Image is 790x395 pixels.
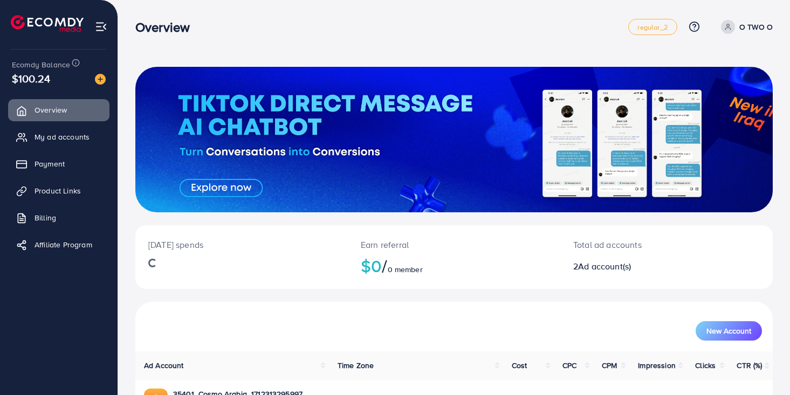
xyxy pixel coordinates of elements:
[35,105,67,115] span: Overview
[8,99,109,121] a: Overview
[573,261,707,272] h2: 2
[628,19,677,35] a: regular_2
[8,153,109,175] a: Payment
[8,234,109,255] a: Affiliate Program
[696,321,762,341] button: New Account
[35,239,92,250] span: Affiliate Program
[12,71,50,86] span: $100.24
[578,260,631,272] span: Ad account(s)
[739,20,773,33] p: O TWO O
[361,238,547,251] p: Earn referral
[338,360,374,371] span: Time Zone
[737,360,762,371] span: CTR (%)
[35,131,90,142] span: My ad accounts
[706,327,751,335] span: New Account
[637,24,668,31] span: regular_2
[388,264,423,275] span: 0 member
[638,360,676,371] span: Impression
[12,59,70,70] span: Ecomdy Balance
[35,158,65,169] span: Payment
[602,360,617,371] span: CPM
[361,255,547,276] h2: $0
[35,185,81,196] span: Product Links
[573,238,707,251] p: Total ad accounts
[695,360,716,371] span: Clicks
[148,238,335,251] p: [DATE] spends
[562,360,576,371] span: CPC
[135,19,198,35] h3: Overview
[8,207,109,228] a: Billing
[95,74,106,85] img: image
[8,180,109,202] a: Product Links
[11,15,84,32] img: logo
[717,20,773,34] a: O TWO O
[382,253,387,278] span: /
[35,212,56,223] span: Billing
[144,360,184,371] span: Ad Account
[512,360,527,371] span: Cost
[95,20,107,33] img: menu
[8,126,109,148] a: My ad accounts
